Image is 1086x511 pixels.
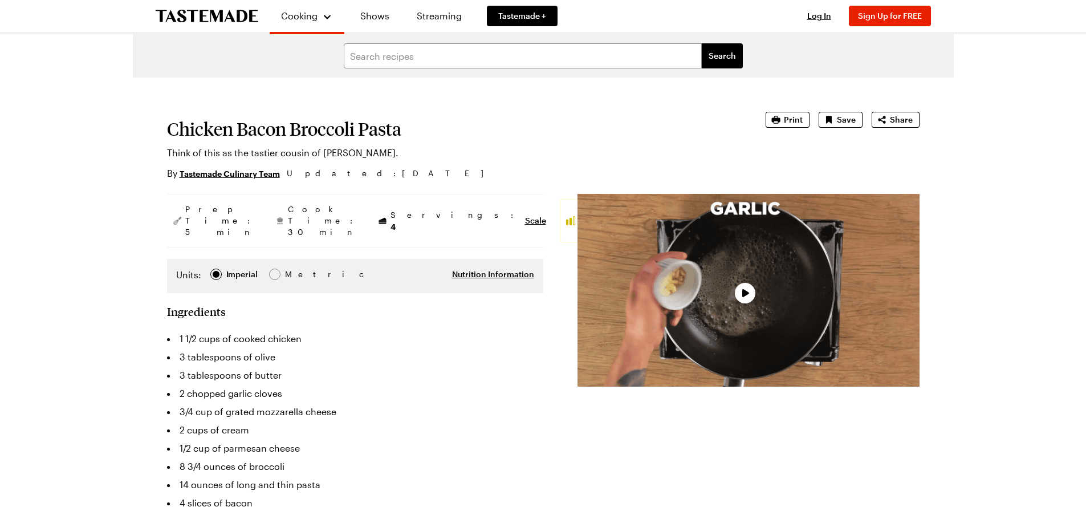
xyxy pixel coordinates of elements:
[167,366,543,384] li: 3 tablespoons of butter
[167,476,543,494] li: 14 ounces of long and thin pasta
[180,167,280,180] a: Tastemade Culinary Team
[709,50,736,62] span: Search
[176,268,201,282] label: Units:
[285,268,310,281] span: Metric
[766,112,810,128] button: Print
[858,11,922,21] span: Sign Up for FREE
[819,112,863,128] button: Save recipe
[735,283,755,303] button: Play Video
[281,10,318,21] span: Cooking
[167,330,543,348] li: 1 1/2 cups of cooked chicken
[167,348,543,366] li: 3 tablespoons of olive
[226,268,259,281] span: Imperial
[285,268,309,281] div: Metric
[391,221,396,232] span: 4
[796,10,842,22] button: Log In
[185,204,256,238] span: Prep Time: 5 min
[167,403,543,421] li: 3/4 cup of grated mozzarella cheese
[807,11,831,21] span: Log In
[226,268,258,281] div: Imperial
[167,305,226,318] h2: Ingredients
[344,43,702,68] input: Search recipes
[890,114,913,125] span: Share
[281,5,333,27] button: Cooking
[391,209,519,233] span: Servings:
[577,194,920,387] video-js: Video Player
[784,114,803,125] span: Print
[167,421,543,439] li: 2 cups of cream
[287,167,495,180] span: Updated : [DATE]
[167,439,543,457] li: 1/2 cup of parmesan cheese
[849,6,931,26] button: Sign Up for FREE
[487,6,558,26] a: Tastemade +
[156,10,258,23] a: To Tastemade Home Page
[872,112,920,128] button: Share
[167,457,543,476] li: 8 3/4 ounces of broccoli
[176,268,309,284] div: Imperial Metric
[702,43,743,68] button: filters
[167,384,543,403] li: 2 chopped garlic cloves
[288,204,359,238] span: Cook Time: 30 min
[167,167,280,180] p: By
[525,215,546,226] button: Scale
[837,114,856,125] span: Save
[167,146,734,160] p: Think of this as the tastier cousin of [PERSON_NAME].
[452,269,534,280] button: Nutrition Information
[498,10,546,22] span: Tastemade +
[167,119,734,139] h1: Chicken Bacon Broccoli Pasta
